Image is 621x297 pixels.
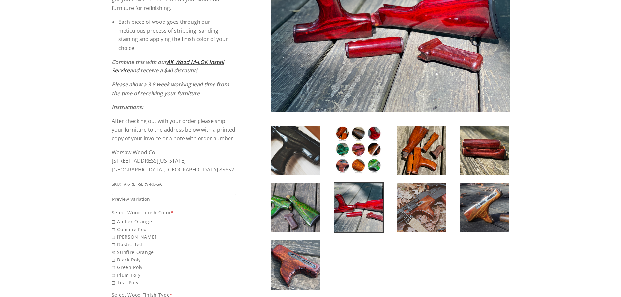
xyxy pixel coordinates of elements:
[271,240,320,290] img: AK Wood Refinishing Service
[112,233,237,241] span: [PERSON_NAME]
[112,117,237,143] p: After checking out with your order please ship your furniture to the address below with a printed...
[112,209,237,216] div: Select Wood Finish Color
[460,126,509,175] img: AK Wood Refinishing Service
[112,103,143,111] em: Instructions:
[118,18,237,52] li: Each piece of wood goes through our meticulous process of stripping, sanding, staining and applyi...
[397,126,446,175] img: AK Wood Refinishing Service
[124,181,162,188] div: AK-REF-SERV-RU-SA
[112,58,224,74] a: AK Wood M-LOK Install Service
[397,183,446,232] img: AK Wood Refinishing Service
[112,157,186,164] span: [STREET_ADDRESS][US_STATE]
[112,58,224,74] em: Combine this with our and receive a $40 discount!
[112,218,237,225] span: Amber Orange
[334,183,383,232] img: AK Wood Refinishing Service
[112,263,237,271] span: Green Poly
[334,126,383,175] img: AK Wood Refinishing Service
[271,183,320,232] img: AK Wood Refinishing Service
[112,149,156,156] span: Warsaw Wood Co.
[112,195,150,203] span: Preview Variation
[112,248,237,256] span: Sunfire Orange
[271,126,320,175] img: AK Wood Refinishing Service
[112,241,237,248] span: Rustic Red
[112,226,237,233] span: Commie Red
[460,183,509,232] img: AK Wood Refinishing Service
[112,279,237,286] span: Teal Poly
[112,256,237,263] span: Black Poly
[112,181,121,188] div: SKU:
[112,271,237,279] span: Plum Poly
[112,81,229,97] em: Please allow a 3-8 week working lead time from the time of receiving your furniture.
[112,166,234,173] span: [GEOGRAPHIC_DATA], [GEOGRAPHIC_DATA] 85652
[112,194,237,203] a: Preview Variation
